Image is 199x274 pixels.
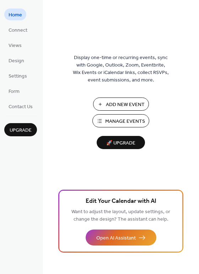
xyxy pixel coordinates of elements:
[9,88,20,95] span: Form
[4,39,26,51] a: Views
[93,98,149,111] button: Add New Event
[86,196,156,206] span: Edit Your Calendar with AI
[9,11,22,19] span: Home
[73,54,169,84] span: Display one-time or recurring events, sync with Google, Outlook, Zoom, Eventbrite, Wix Events or ...
[106,101,145,109] span: Add New Event
[97,136,145,149] button: 🚀 Upgrade
[105,118,145,125] span: Manage Events
[96,235,136,242] span: Open AI Assistant
[9,27,27,34] span: Connect
[4,70,31,81] a: Settings
[4,100,37,112] a: Contact Us
[9,57,24,65] span: Design
[4,9,26,20] a: Home
[9,42,22,49] span: Views
[9,103,33,111] span: Contact Us
[9,73,27,80] span: Settings
[4,85,24,97] a: Form
[4,123,37,136] button: Upgrade
[10,127,32,134] span: Upgrade
[92,114,149,127] button: Manage Events
[4,24,32,36] a: Connect
[4,54,28,66] a: Design
[71,207,170,224] span: Want to adjust the layout, update settings, or change the design? The assistant can help.
[101,138,141,148] span: 🚀 Upgrade
[86,230,156,246] button: Open AI Assistant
